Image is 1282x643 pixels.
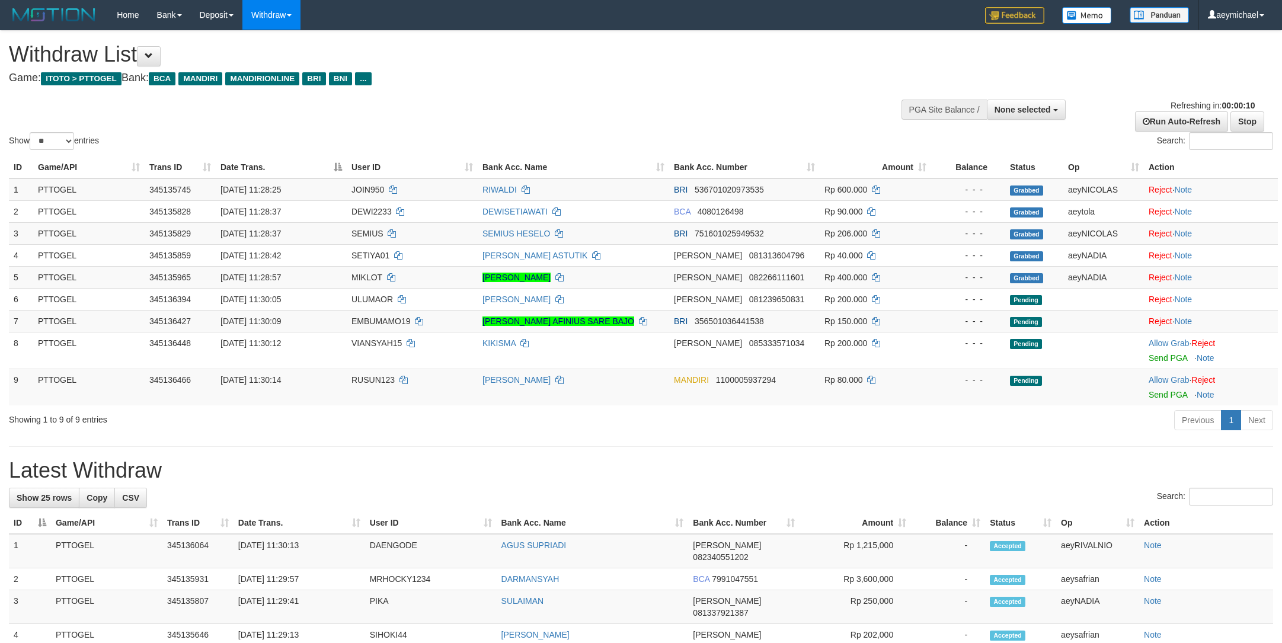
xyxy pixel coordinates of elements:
[901,100,987,120] div: PGA Site Balance /
[220,338,281,348] span: [DATE] 11:30:12
[1149,251,1172,260] a: Reject
[1191,338,1215,348] a: Reject
[1144,574,1162,584] a: Note
[149,375,191,385] span: 345136466
[9,266,33,288] td: 5
[9,590,51,624] td: 3
[1056,568,1139,590] td: aeysafrian
[1010,295,1042,305] span: Pending
[482,295,551,304] a: [PERSON_NAME]
[824,316,867,326] span: Rp 150.000
[501,596,544,606] a: SULAIMAN
[162,512,234,534] th: Trans ID: activate to sort column ascending
[478,156,669,178] th: Bank Acc. Name: activate to sort column ascending
[1149,207,1172,216] a: Reject
[351,316,411,326] span: EMBUMAMO19
[33,244,145,266] td: PTTOGEL
[824,185,867,194] span: Rp 600.000
[1149,295,1172,304] a: Reject
[162,568,234,590] td: 345135931
[990,541,1025,551] span: Accepted
[9,288,33,310] td: 6
[9,43,843,66] h1: Withdraw List
[355,72,371,85] span: ...
[51,534,162,568] td: PTTOGEL
[33,178,145,201] td: PTTOGEL
[9,369,33,405] td: 9
[149,338,191,348] span: 345136448
[911,590,985,624] td: -
[936,315,1000,327] div: - - -
[87,493,107,503] span: Copy
[1157,132,1273,150] label: Search:
[824,251,863,260] span: Rp 40.000
[149,316,191,326] span: 345136427
[1171,101,1255,110] span: Refreshing in:
[220,207,281,216] span: [DATE] 11:28:37
[800,512,911,534] th: Amount: activate to sort column ascending
[716,375,776,385] span: Copy 1100005937294 to clipboard
[33,288,145,310] td: PTTOGEL
[1010,339,1042,349] span: Pending
[482,185,517,194] a: RIWALDI
[1144,310,1278,332] td: ·
[749,295,804,304] span: Copy 081239650831 to clipboard
[482,229,550,238] a: SEMIUS HESELO
[693,630,761,639] span: [PERSON_NAME]
[351,338,402,348] span: VIANSYAH15
[749,273,804,282] span: Copy 082266111601 to clipboard
[351,207,392,216] span: DEWI2233
[1175,295,1193,304] a: Note
[1149,390,1187,399] a: Send PGA
[497,512,689,534] th: Bank Acc. Name: activate to sort column ascending
[1149,316,1172,326] a: Reject
[674,295,742,304] span: [PERSON_NAME]
[1144,156,1278,178] th: Action
[695,316,764,326] span: Copy 356501036441538 to clipboard
[1144,200,1278,222] td: ·
[674,338,742,348] span: [PERSON_NAME]
[1063,266,1144,288] td: aeyNADIA
[482,251,587,260] a: [PERSON_NAME] ASTUTIK
[990,575,1025,585] span: Accepted
[936,374,1000,386] div: - - -
[1175,316,1193,326] a: Note
[1174,410,1222,430] a: Previous
[1144,332,1278,369] td: ·
[351,295,393,304] span: ULUMAOR
[9,6,99,24] img: MOTION_logo.png
[149,295,191,304] span: 345136394
[824,375,863,385] span: Rp 80.000
[41,72,122,85] span: ITOTO > PTTOGEL
[9,409,525,426] div: Showing 1 to 9 of 9 entries
[9,72,843,84] h4: Game: Bank:
[1149,375,1191,385] span: ·
[693,596,761,606] span: [PERSON_NAME]
[693,552,748,562] span: Copy 082340551202 to clipboard
[33,156,145,178] th: Game/API: activate to sort column ascending
[149,251,191,260] span: 345135859
[688,512,800,534] th: Bank Acc. Number: activate to sort column ascending
[674,375,709,385] span: MANDIRI
[351,375,395,385] span: RUSUN123
[1063,200,1144,222] td: aeytola
[698,207,744,216] span: Copy 4080126498 to clipboard
[1010,317,1042,327] span: Pending
[1063,222,1144,244] td: aeyNICOLAS
[9,488,79,508] a: Show 25 rows
[30,132,74,150] select: Showentries
[9,310,33,332] td: 7
[995,105,1051,114] span: None selected
[149,229,191,238] span: 345135829
[1144,288,1278,310] td: ·
[216,156,347,178] th: Date Trans.: activate to sort column descending
[1144,540,1162,550] a: Note
[1149,353,1187,363] a: Send PGA
[1139,512,1273,534] th: Action
[9,178,33,201] td: 1
[220,251,281,260] span: [DATE] 11:28:42
[1175,207,1193,216] a: Note
[693,608,748,618] span: Copy 081337921387 to clipboard
[482,338,516,348] a: KIKISMA
[1197,353,1214,363] a: Note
